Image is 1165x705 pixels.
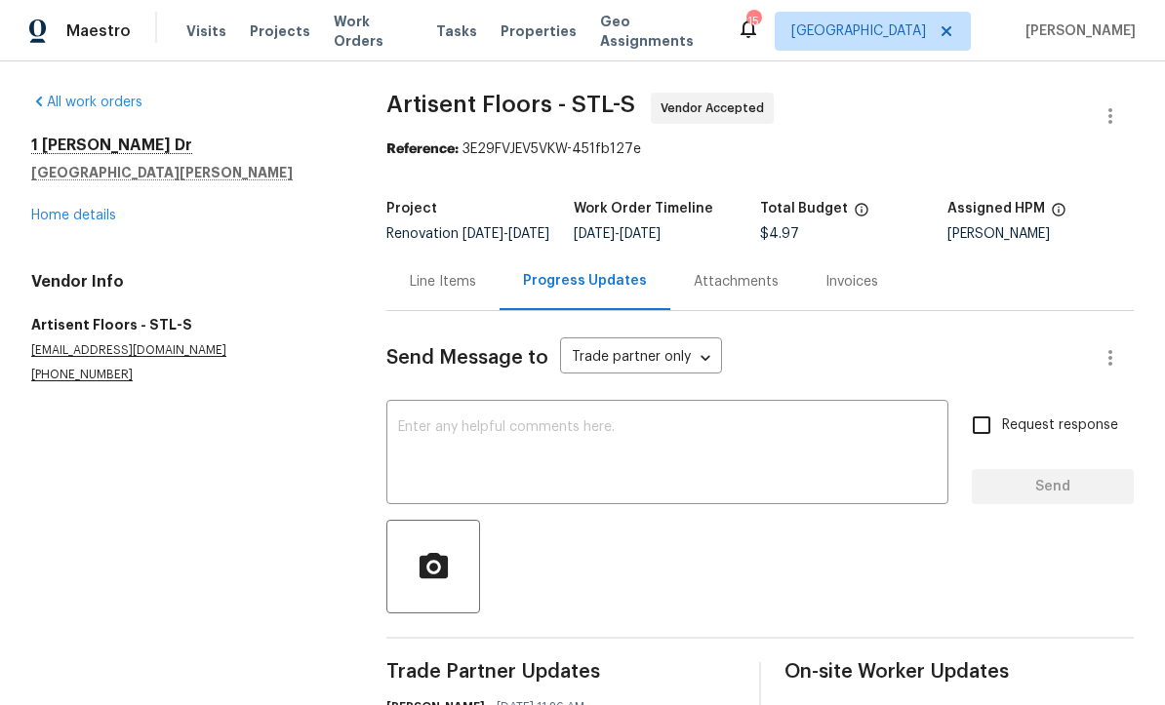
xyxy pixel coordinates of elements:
[386,662,736,682] span: Trade Partner Updates
[760,202,848,215] h5: Total Budget
[386,93,635,116] span: Artisent Floors - STL-S
[31,209,116,222] a: Home details
[508,227,549,241] span: [DATE]
[854,202,869,227] span: The total cost of line items that have been proposed by Opendoor. This sum includes line items th...
[661,98,772,118] span: Vendor Accepted
[791,21,926,41] span: [GEOGRAPHIC_DATA]
[250,21,310,41] span: Projects
[574,227,661,241] span: -
[947,227,1135,241] div: [PERSON_NAME]
[386,202,437,215] h5: Project
[560,342,722,374] div: Trade partner only
[386,139,1134,159] div: 3E29FVJEV5VKW-451fb127e
[436,24,477,38] span: Tasks
[600,12,713,51] span: Geo Assignments
[31,315,340,334] h5: Artisent Floors - STL-S
[746,12,760,31] div: 15
[1018,21,1136,41] span: [PERSON_NAME]
[523,271,647,291] div: Progress Updates
[31,272,340,292] h4: Vendor Info
[334,12,413,51] span: Work Orders
[386,348,548,368] span: Send Message to
[574,202,713,215] h5: Work Order Timeline
[825,272,878,292] div: Invoices
[620,227,661,241] span: [DATE]
[386,227,549,241] span: Renovation
[462,227,549,241] span: -
[1051,202,1066,227] span: The hpm assigned to this work order.
[784,662,1134,682] span: On-site Worker Updates
[410,272,476,292] div: Line Items
[760,227,799,241] span: $4.97
[694,272,779,292] div: Attachments
[186,21,226,41] span: Visits
[501,21,577,41] span: Properties
[462,227,503,241] span: [DATE]
[574,227,615,241] span: [DATE]
[1002,415,1118,436] span: Request response
[386,142,459,156] b: Reference:
[947,202,1045,215] h5: Assigned HPM
[66,21,131,41] span: Maestro
[31,96,142,109] a: All work orders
